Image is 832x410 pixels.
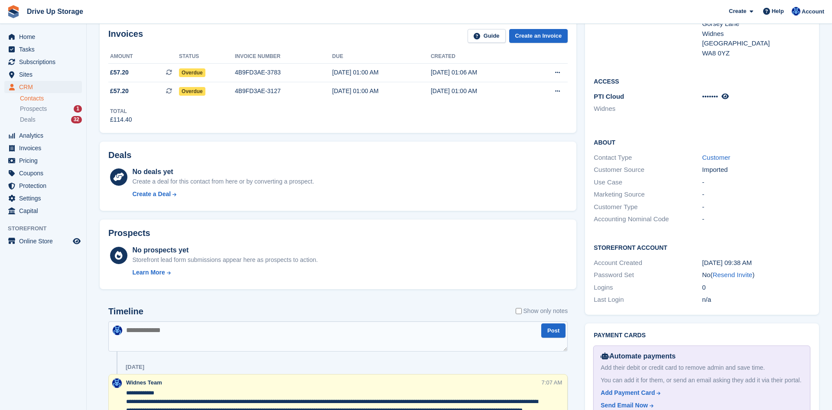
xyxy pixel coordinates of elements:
a: Learn More [132,268,318,277]
a: menu [4,235,82,247]
th: Amount [108,50,179,64]
div: No [702,270,810,280]
span: Online Store [19,235,71,247]
h2: About [594,138,810,146]
a: Resend Invite [712,271,752,278]
h2: Storefront Account [594,243,810,252]
div: - [702,214,810,224]
a: Guide [468,29,506,43]
div: 4B9FD3AE-3127 [235,87,332,96]
div: Accounting Nominal Code [594,214,702,224]
span: £57.20 [110,68,129,77]
div: Contact Type [594,153,702,163]
span: Invoices [19,142,71,154]
label: Show only notes [516,307,568,316]
span: CRM [19,81,71,93]
div: No deals yet [132,167,314,177]
th: Status [179,50,235,64]
a: menu [4,192,82,204]
span: Help [772,7,784,16]
div: Customer Source [594,165,702,175]
img: Widnes Team [113,326,122,335]
div: Create a Deal [132,190,171,199]
div: Imported [702,165,810,175]
h2: Access [594,77,810,85]
a: Deals 32 [20,115,82,124]
span: Home [19,31,71,43]
div: n/a [702,295,810,305]
div: [GEOGRAPHIC_DATA] [702,39,810,48]
div: Address [594,10,702,58]
span: Overdue [179,68,205,77]
img: stora-icon-8386f47178a22dfd0bd8f6a31ec36ba5ce8667c1dd55bd0f319d3a0aa187defe.svg [7,5,20,18]
div: Password Set [594,270,702,280]
h2: Prospects [108,228,150,238]
div: [DATE] 09:38 AM [702,258,810,268]
span: Tasks [19,43,71,55]
div: 7:07 AM [542,378,562,387]
a: menu [4,31,82,43]
div: Total [110,107,132,115]
div: Use Case [594,178,702,187]
input: Show only notes [516,307,522,316]
div: 32 [71,116,82,123]
div: Last Login [594,295,702,305]
span: Capital [19,205,71,217]
h2: Payment cards [594,332,810,339]
div: Add Payment Card [601,388,655,397]
div: Storefront lead form submissions appear here as prospects to action. [132,255,318,265]
div: [DATE] [126,364,144,371]
div: Create a deal for this contact from here or by converting a prospect. [132,177,314,186]
span: Coupons [19,167,71,179]
a: Add Payment Card [601,388,799,397]
a: menu [4,155,82,167]
div: [DATE] 01:00 AM [431,87,529,96]
a: Create a Deal [132,190,314,199]
span: Prospects [20,105,47,113]
span: PTI Cloud [594,93,624,100]
span: Storefront [8,224,86,233]
h2: Invoices [108,29,143,43]
div: Logins [594,283,702,293]
div: - [702,190,810,200]
a: Drive Up Storage [23,4,87,19]
span: Overdue [179,87,205,96]
span: Sites [19,68,71,81]
a: Customer [702,154,730,161]
a: Contacts [20,94,82,103]
a: menu [4,129,82,142]
div: 0 [702,283,810,293]
a: Prospects 1 [20,104,82,113]
div: Account Created [594,258,702,268]
img: Widnes Team [792,7,800,16]
span: Protection [19,180,71,192]
div: 1 [74,105,82,113]
span: Create [729,7,746,16]
span: Pricing [19,155,71,167]
button: Post [541,323,565,338]
div: Send Email Now [601,401,648,410]
a: Create an Invoice [509,29,568,43]
div: Add their debit or credit card to remove admin and save time. [601,363,803,372]
div: You can add it for them, or send an email asking they add it via their portal. [601,376,803,385]
th: Created [431,50,529,64]
th: Due [332,50,431,64]
div: WA8 0YZ [702,48,810,58]
span: £57.20 [110,87,129,96]
img: Widnes Team [112,378,122,388]
div: £114.40 [110,115,132,124]
div: Learn More [132,268,165,277]
span: ( ) [710,271,754,278]
span: Subscriptions [19,56,71,68]
div: - [702,178,810,187]
div: [DATE] 01:00 AM [332,87,431,96]
a: menu [4,56,82,68]
li: Widnes [594,104,702,114]
span: Account [802,7,824,16]
span: Deals [20,116,36,124]
span: Settings [19,192,71,204]
div: [DATE] 01:06 AM [431,68,529,77]
th: Invoice number [235,50,332,64]
h2: Deals [108,150,131,160]
div: Automate payments [601,351,803,362]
